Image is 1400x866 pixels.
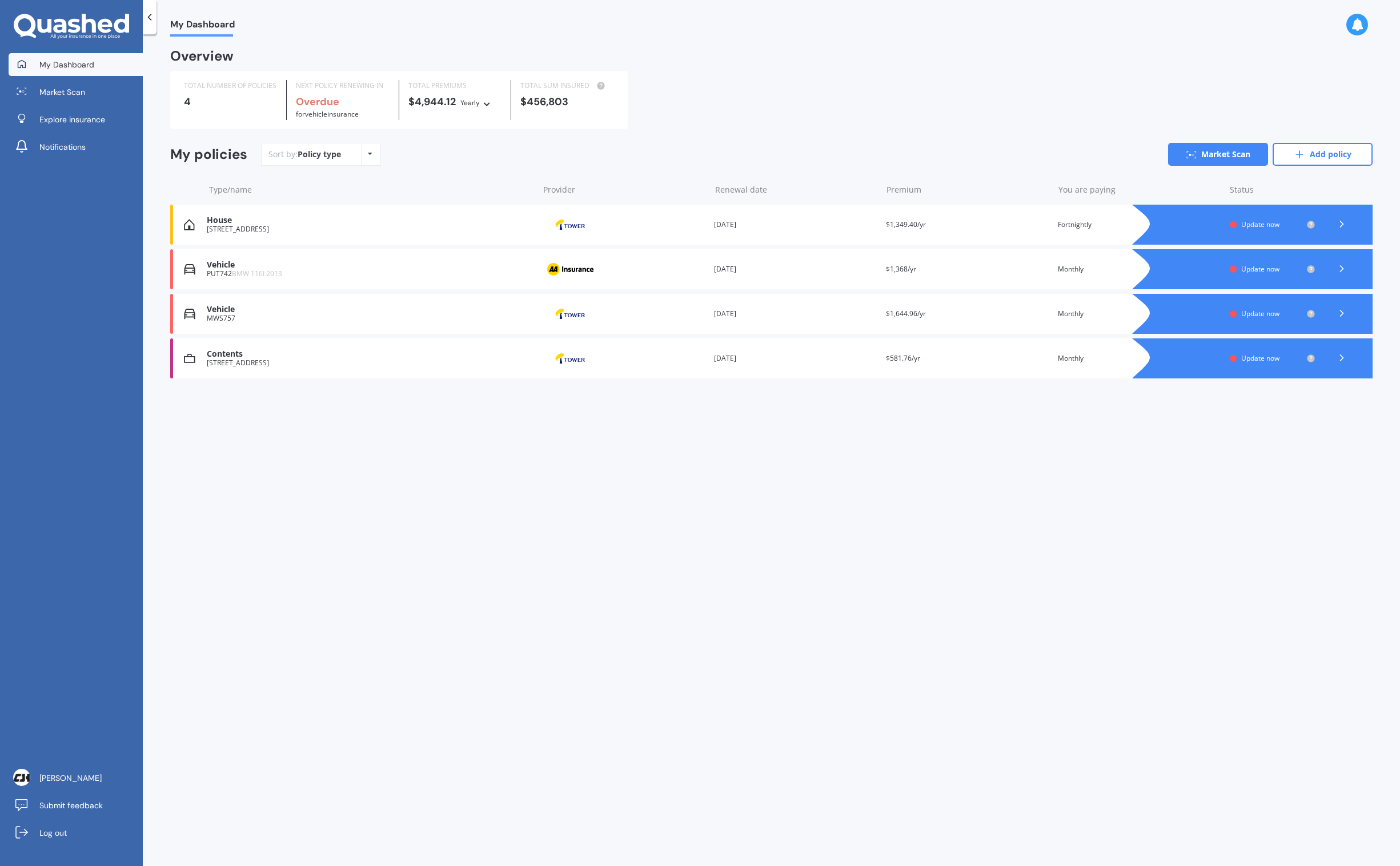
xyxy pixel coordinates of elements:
[13,769,30,786] img: ACg8ocIQb15sfvgujl_6on_LO7zvwe3R4qWE-FoLpCGwOb2OkA=s96-c
[184,80,277,91] div: TOTAL NUMBER OF POLICIES
[170,146,247,163] div: My policies
[1241,220,1279,229] span: Update now
[39,800,103,811] span: Submit feedback
[170,19,235,34] span: My Dashboard
[1241,309,1279,318] span: Update now
[714,353,877,364] div: [DATE]
[268,149,341,160] div: Sort by:
[39,772,102,784] span: [PERSON_NAME]
[207,270,532,278] div: PUT742
[207,305,532,314] div: Vehicle
[184,353,195,364] img: Contents
[1168,143,1268,166] a: Market Scan
[1058,219,1221,230] div: Fortnightly
[298,149,341,160] div: Policy type
[207,260,532,270] div: Vehicle
[714,219,877,230] div: [DATE]
[1241,353,1279,363] span: Update now
[207,215,532,225] div: House
[1058,184,1221,195] div: You are paying
[207,349,532,359] div: Contents
[39,86,85,98] span: Market Scan
[209,184,534,195] div: Type/name
[296,109,359,119] span: for Vehicle insurance
[1230,184,1315,195] div: Status
[232,269,282,278] span: BMW 116I 2013
[296,95,339,109] b: Overdue
[543,184,706,195] div: Provider
[714,308,877,320] div: [DATE]
[520,80,613,91] div: TOTAL SUM INSURED
[886,353,920,363] span: $581.76/yr
[207,314,532,322] div: MWS757
[886,220,926,229] span: $1,349.40/yr
[886,309,926,318] span: $1,644.96/yr
[715,184,878,195] div: Renewal date
[184,96,277,107] div: 4
[541,348,599,369] img: Tower
[460,97,480,109] div: Yearly
[1241,264,1279,274] span: Update now
[207,225,532,233] div: [STREET_ADDRESS]
[541,258,599,280] img: AA
[39,827,67,839] span: Log out
[9,821,143,844] a: Log out
[9,108,143,131] a: Explore insurance
[714,264,877,275] div: [DATE]
[1058,353,1221,364] div: Monthly
[1058,308,1221,320] div: Monthly
[39,114,105,125] span: Explore insurance
[9,53,143,76] a: My Dashboard
[520,96,613,107] div: $456,803
[9,81,143,103] a: Market Scan
[886,264,916,274] span: $1,368/yr
[9,767,143,789] a: [PERSON_NAME]
[9,135,143,158] a: Notifications
[541,303,599,325] img: Tower
[184,264,195,275] img: Vehicle
[184,308,195,320] img: Vehicle
[39,141,86,153] span: Notifications
[39,59,94,70] span: My Dashboard
[408,80,502,91] div: TOTAL PREMIUMS
[9,794,143,817] a: Submit feedback
[541,214,599,236] img: Tower
[1273,143,1373,166] a: Add policy
[170,50,234,62] div: Overview
[296,80,389,91] div: NEXT POLICY RENEWING IN
[408,96,502,109] div: $4,944.12
[184,219,195,230] img: House
[1058,264,1221,275] div: Monthly
[886,184,1049,195] div: Premium
[207,359,532,367] div: [STREET_ADDRESS]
